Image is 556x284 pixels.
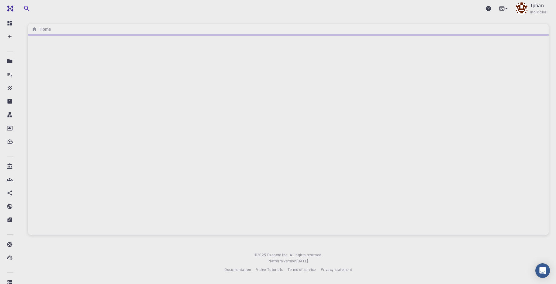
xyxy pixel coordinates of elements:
[267,252,288,257] span: Exabyte Inc.
[268,258,296,264] span: Platform version
[256,267,283,272] span: Video Tutorials
[30,26,52,33] nav: breadcrumb
[224,267,251,273] a: Documentation
[516,2,528,15] img: Tphan
[288,267,316,273] a: Terms of service
[267,252,288,258] a: Exabyte Inc.
[5,5,13,12] img: logo
[321,267,352,273] a: Privacy statement
[321,267,352,272] span: Privacy statement
[535,263,550,278] div: Open Intercom Messenger
[296,258,309,263] span: [DATE] .
[288,267,316,272] span: Terms of service
[296,258,309,264] a: [DATE].
[290,252,322,258] span: All rights reserved.
[254,252,267,258] span: © 2025
[224,267,251,272] span: Documentation
[530,9,547,15] span: Individual
[256,267,283,273] a: Video Tutorials
[37,26,51,33] h6: Home
[530,2,544,9] p: Tphan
